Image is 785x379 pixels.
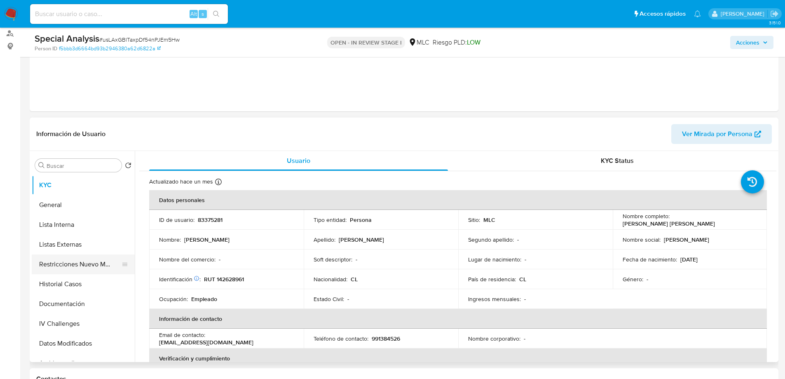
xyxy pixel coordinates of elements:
a: f5bbb3d6664bd93b2946380a62d6822a [59,45,161,52]
th: Datos personales [149,190,767,210]
th: Información de contacto [149,309,767,329]
span: Riesgo PLD: [433,38,480,47]
span: Accesos rápidos [640,9,686,18]
p: Lugar de nacimiento : [468,256,521,263]
p: nicolas.tyrkiel@mercadolibre.com [721,10,767,18]
p: - [347,295,349,303]
button: Listas Externas [32,235,135,254]
span: Acciones [736,36,759,49]
p: - [517,236,519,243]
p: - [524,335,525,342]
p: Sitio : [468,216,480,224]
a: Notificaciones [694,10,701,17]
p: [EMAIL_ADDRESS][DOMAIN_NAME] [159,339,253,346]
button: General [32,195,135,215]
span: Usuario [287,156,310,165]
button: Buscar [38,162,45,169]
p: [PERSON_NAME] [664,236,709,243]
div: MLC [408,38,429,47]
p: Género : [623,275,643,283]
p: Nombre corporativo : [468,335,520,342]
p: Soft descriptor : [314,256,352,263]
p: Email de contacto : [159,331,205,339]
a: Salir [770,9,779,18]
p: RUT 142628961 [204,275,244,283]
p: Nombre del comercio : [159,256,216,263]
p: Nombre social : [623,236,661,243]
p: OPEN - IN REVIEW STAGE I [327,37,405,48]
p: - [525,256,526,263]
p: - [356,256,357,263]
p: - [219,256,220,263]
p: Teléfono de contacto : [314,335,368,342]
button: Acciones [730,36,773,49]
p: [PERSON_NAME] [339,236,384,243]
p: Actualizado hace un mes [149,178,213,186]
button: Archivos adjuntos [32,353,135,373]
button: Historial Casos [32,274,135,294]
p: Tipo entidad : [314,216,347,224]
span: # usLAxGBlTaxpDf54nPJEm5Hw [99,35,180,44]
p: [PERSON_NAME] [184,236,230,243]
p: Fecha de nacimiento : [623,256,677,263]
button: Ver Mirada por Persona [671,124,772,144]
button: KYC [32,175,135,195]
button: Datos Modificados [32,334,135,353]
p: Identificación : [159,275,201,283]
p: 991384526 [372,335,400,342]
p: - [524,295,526,303]
p: País de residencia : [468,275,516,283]
b: Special Analysis [35,32,99,45]
p: MLC [483,216,495,224]
button: Restricciones Nuevo Mundo [32,254,128,274]
h1: Información de Usuario [36,130,105,138]
p: ID de usuario : [159,216,194,224]
button: search-icon [208,8,225,20]
input: Buscar usuario o caso... [30,9,228,19]
p: - [647,275,648,283]
p: Ocupación : [159,295,188,303]
button: Volver al orden por defecto [125,162,131,171]
input: Buscar [47,162,118,169]
span: s [202,10,204,18]
p: CL [519,275,526,283]
p: Persona [350,216,372,224]
p: Nacionalidad : [314,275,347,283]
span: Ver Mirada por Persona [682,124,752,144]
b: Person ID [35,45,57,52]
p: CL [351,275,358,283]
p: Segundo apellido : [468,236,514,243]
button: Documentación [32,294,135,314]
p: Nombre completo : [623,212,670,220]
p: Nombre : [159,236,181,243]
button: Lista Interna [32,215,135,235]
p: 83375281 [198,216,223,224]
span: 3.151.0 [769,19,781,26]
p: Ingresos mensuales : [468,295,521,303]
th: Verificación y cumplimiento [149,348,767,368]
span: LOW [467,38,480,47]
button: IV Challenges [32,314,135,334]
p: Empleado [191,295,217,303]
p: [PERSON_NAME] [PERSON_NAME] [623,220,715,227]
p: Estado Civil : [314,295,344,303]
p: Apellido : [314,236,335,243]
span: KYC Status [601,156,634,165]
span: Alt [190,10,197,18]
p: [DATE] [680,256,698,263]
